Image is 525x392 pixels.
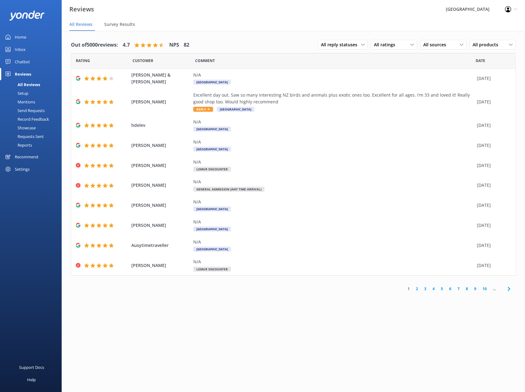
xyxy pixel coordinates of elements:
div: Home [15,31,26,43]
div: Mentions [4,98,35,106]
h4: NPS [169,41,179,49]
div: Support Docs [19,361,44,373]
span: [PERSON_NAME] [131,98,190,105]
div: Reports [4,141,32,149]
h4: Out of 5000 reviews: [71,41,118,49]
div: [DATE] [477,262,508,269]
a: 8 [463,286,471,292]
span: [GEOGRAPHIC_DATA] [193,147,231,152]
span: All products [473,41,502,48]
div: Recommend [15,151,38,163]
div: N/A [193,219,474,225]
div: [DATE] [477,142,508,149]
div: [DATE] [477,222,508,229]
a: 4 [429,286,438,292]
a: 2 [413,286,421,292]
span: [PERSON_NAME] [131,182,190,189]
h4: 4.7 [123,41,130,49]
div: [DATE] [477,98,508,105]
div: Settings [15,163,30,175]
span: [GEOGRAPHIC_DATA] [217,107,254,112]
div: [DATE] [477,122,508,129]
div: [DATE] [477,75,508,82]
span: [GEOGRAPHIC_DATA] [193,127,231,131]
div: N/A [193,159,474,165]
a: 5 [438,286,446,292]
span: [GEOGRAPHIC_DATA] [193,206,231,211]
span: [PERSON_NAME] [131,262,190,269]
a: 7 [454,286,463,292]
a: Record Feedback [4,115,62,123]
div: Record Feedback [4,115,49,123]
a: Reports [4,141,62,149]
a: 6 [446,286,454,292]
span: Lemur Encounter [193,267,231,272]
a: 1 [404,286,413,292]
a: All Reviews [4,80,62,89]
span: Ausytimetraveller [131,242,190,249]
a: 9 [471,286,479,292]
div: N/A [193,72,474,78]
div: N/A [193,178,474,185]
div: [DATE] [477,242,508,249]
a: Showcase [4,123,62,132]
a: 3 [421,286,429,292]
span: Reply [193,107,213,112]
div: N/A [193,119,474,125]
a: Send Requests [4,106,62,115]
a: 10 [479,286,490,292]
div: N/A [193,139,474,145]
span: Lemur Encounter [193,167,231,172]
div: [DATE] [477,162,508,169]
img: yonder-white-logo.png [9,10,45,21]
h4: 82 [184,41,189,49]
a: Setup [4,89,62,98]
span: Date [133,58,153,64]
div: Showcase [4,123,36,132]
span: ... [490,286,499,292]
div: Setup [4,89,28,98]
div: [DATE] [477,182,508,189]
h3: Reviews [69,4,94,14]
a: Requests Sent [4,132,62,141]
span: All reply statuses [321,41,361,48]
div: N/A [193,239,474,245]
div: Excellent day out. Saw so many interesting NZ birds and animals plus exotic ones too. Excellent f... [193,92,474,106]
span: [GEOGRAPHIC_DATA] [193,247,231,252]
span: [PERSON_NAME] [131,142,190,149]
div: N/A [193,258,474,265]
div: Requests Sent [4,132,44,141]
div: Chatbot [15,56,30,68]
span: All Reviews [69,21,92,27]
a: Mentions [4,98,62,106]
span: hdelev [131,122,190,129]
span: All ratings [374,41,399,48]
span: [GEOGRAPHIC_DATA] [193,80,231,85]
span: Date [476,58,485,64]
span: Question [195,58,215,64]
span: [GEOGRAPHIC_DATA] [193,227,231,231]
div: Reviews [15,68,31,80]
div: Inbox [15,43,26,56]
span: [PERSON_NAME] [131,162,190,169]
span: General Admission (Any Time Arrival) [193,187,265,192]
div: Help [27,373,36,386]
div: N/A [193,198,474,205]
span: [PERSON_NAME] [131,222,190,229]
div: [DATE] [477,202,508,209]
span: Date [76,58,90,64]
span: Survey Results [104,21,135,27]
span: [PERSON_NAME] [131,202,190,209]
span: [PERSON_NAME] & [PERSON_NAME] [131,72,190,85]
div: Send Requests [4,106,45,115]
span: All sources [423,41,450,48]
div: All Reviews [4,80,40,89]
